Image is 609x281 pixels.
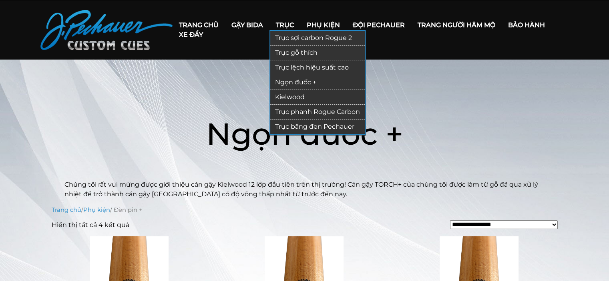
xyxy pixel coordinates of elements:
[270,60,365,75] a: Trục lệch hiệu suất cao
[231,21,263,29] font: Gậy bida
[173,15,225,35] a: Trang chủ
[307,21,340,29] font: Phụ kiện
[418,21,495,29] font: Trang người hâm mộ
[270,46,365,60] a: Trục gỗ thích
[173,24,209,45] a: Xe đẩy
[275,93,305,101] font: Kielwood
[353,21,405,29] font: Đội Pechauer
[179,21,219,29] font: Trang chủ
[52,221,129,229] font: Hiển thị tất cả 4 kết quả
[206,115,403,152] font: Ngọn đuốc +
[269,15,300,35] a: Trục
[179,31,203,38] font: Xe đẩy
[300,15,346,35] a: Phụ kiện
[81,206,83,213] font: /
[40,10,173,50] img: Cơ Pechauer Custom
[508,21,545,29] font: Bảo hành
[110,206,142,213] font: / Đèn pin +
[275,78,316,86] font: Ngọn đuốc +
[411,15,502,35] a: Trang người hâm mộ
[270,75,365,90] a: Ngọn đuốc +
[275,123,354,130] font: Trục băng đen Pechauer
[502,15,551,35] a: Bảo hành
[225,15,269,35] a: Gậy bida
[450,220,558,229] select: Đơn hàng mua sắm
[275,108,360,116] font: Trục phanh Rogue Carbon
[270,105,365,120] a: Trục phanh Rogue Carbon
[275,34,352,42] font: Trục sợi carbon Rogue 2
[270,90,365,105] a: Kielwood
[64,181,538,198] font: Chúng tôi rất vui mừng được giới thiệu cán gậy Kielwood 12 lớp đầu tiên trên thị trường! Cán gậy ...
[52,206,81,213] a: Trang chủ
[346,15,411,35] a: Đội Pechauer
[270,31,365,46] a: Trục sợi carbon Rogue 2
[276,21,294,29] font: Trục
[52,205,558,214] nav: Đường dẫn bánh mì
[275,49,318,56] font: Trục gỗ thích
[83,206,110,213] a: Phụ kiện
[270,120,365,134] a: Trục băng đen Pechauer
[275,64,349,71] font: Trục lệch hiệu suất cao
